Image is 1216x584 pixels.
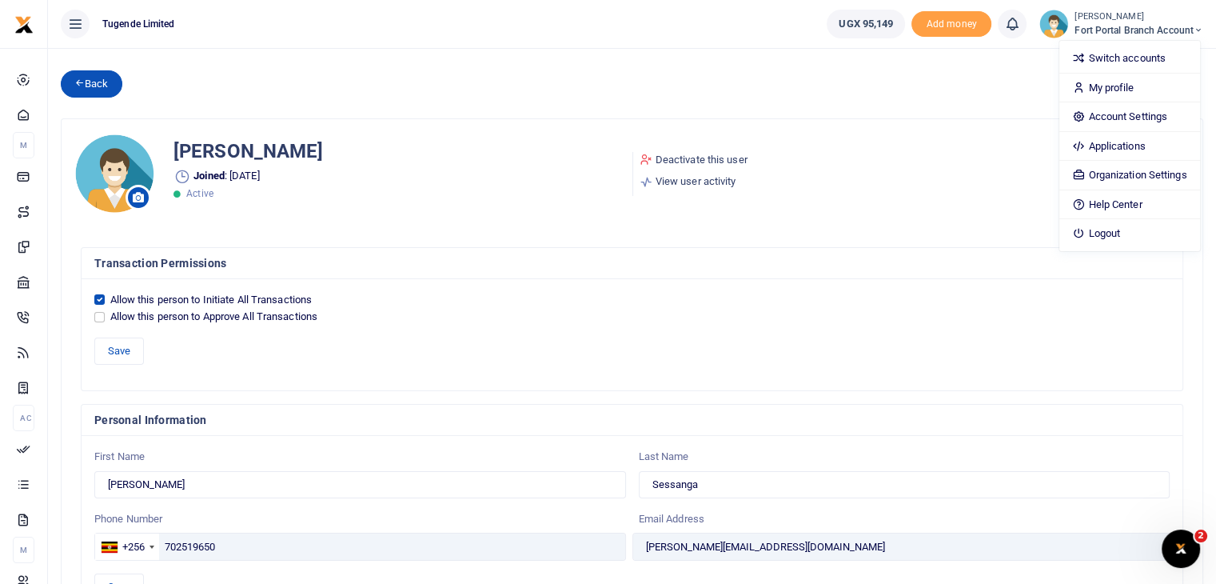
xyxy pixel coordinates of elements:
label: First Name [94,449,145,465]
button: Save [94,338,144,365]
li: M [13,132,34,158]
span: UGX 95,149 [839,16,893,32]
a: Add money [911,17,991,29]
div: : [DATE] [173,132,323,215]
a: Logout [1059,222,1199,245]
a: Organization Settings [1059,164,1199,186]
a: Applications [1059,135,1199,158]
img: logo-small [14,15,34,34]
div: +256 [122,539,145,555]
a: View user activity [640,174,748,190]
a: Help Center [1059,194,1199,216]
small: [PERSON_NAME] [1074,10,1203,24]
a: Switch accounts [1059,47,1199,70]
a: UGX 95,149 [827,10,905,38]
b: Joined [193,170,225,182]
span: Fort Portal Branch Account [1074,23,1203,38]
input: Email [632,533,1177,560]
a: profile-user [PERSON_NAME] Fort Portal Branch Account [1039,10,1203,38]
span: Add money [911,11,991,38]
label: Allow this person to Initiate All Transactions [110,292,313,308]
a: Deactivate this user [640,152,748,168]
span: Tugende Limited [96,17,181,31]
li: Ac [13,405,34,431]
a: logo-small logo-large logo-large [14,18,34,30]
h5: [PERSON_NAME] [173,140,323,163]
span: Active [186,188,213,199]
h4: Transaction Permissions [94,254,1170,272]
li: M [13,537,34,563]
a: My profile [1059,77,1199,99]
a: Account Settings [1059,106,1199,128]
iframe: Intercom live chat [1162,530,1200,568]
div: Uganda: +256 [95,534,159,559]
a: Back [61,70,122,98]
img: profile-user [1039,10,1068,38]
label: Email Address [632,511,1177,527]
h4: Personal Information [94,411,1170,429]
label: Phone Number [94,511,162,527]
li: Wallet ballance [820,10,911,38]
span: 2 [1194,530,1207,542]
li: Toup your wallet [911,11,991,38]
label: Last Name [639,449,689,465]
label: Allow this person to Approve All Transactions [110,309,318,325]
